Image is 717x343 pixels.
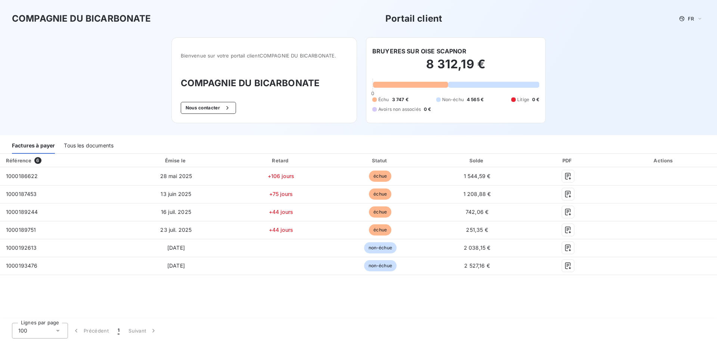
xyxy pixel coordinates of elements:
[6,209,38,215] span: 1000189244
[467,96,484,103] span: 4 565 €
[12,138,55,154] div: Factures à payer
[369,171,391,182] span: échue
[464,173,491,179] span: 1 544,59 €
[12,12,151,25] h3: COMPAGNIE DU BICARBONATE
[466,209,488,215] span: 742,06 €
[688,16,694,22] span: FR
[6,158,31,163] div: Référence
[64,138,114,154] div: Tous les documents
[160,227,192,233] span: 23 juil. 2025
[181,102,236,114] button: Nous contacter
[532,96,539,103] span: 0 €
[369,188,391,200] span: échue
[463,191,491,197] span: 1 208,88 €
[466,227,488,233] span: 251,35 €
[232,157,330,164] div: Retard
[113,323,124,339] button: 1
[392,96,409,103] span: 3 747 €
[517,96,529,103] span: Litige
[269,191,293,197] span: +75 jours
[269,209,293,215] span: +44 jours
[369,224,391,236] span: échue
[364,242,397,253] span: non-échue
[118,327,119,334] span: 1
[160,173,192,179] span: 28 mai 2025
[371,90,374,96] span: 0
[378,106,421,113] span: Avoirs non associés
[161,191,191,197] span: 13 juin 2025
[385,12,442,25] h3: Portail client
[124,323,162,339] button: Suivant
[167,244,185,251] span: [DATE]
[527,157,609,164] div: PDF
[68,323,113,339] button: Précédent
[612,157,716,164] div: Actions
[181,53,348,59] span: Bienvenue sur votre portail client COMPAGNIE DU BICARBONATE .
[167,262,185,269] span: [DATE]
[333,157,428,164] div: Statut
[6,191,37,197] span: 1000187453
[464,262,490,269] span: 2 527,16 €
[161,209,191,215] span: 16 juil. 2025
[6,244,37,251] span: 1000192613
[369,206,391,218] span: échue
[372,47,466,56] h6: BRUYERES SUR OISE SCAPNOR
[431,157,524,164] div: Solde
[378,96,389,103] span: Échu
[6,262,38,269] span: 1000193476
[6,173,38,179] span: 1000186622
[442,96,464,103] span: Non-échu
[269,227,293,233] span: +44 jours
[464,244,491,251] span: 2 038,15 €
[123,157,229,164] div: Émise le
[181,77,348,90] h3: COMPAGNIE DU BICARBONATE
[18,327,27,334] span: 100
[34,157,41,164] span: 6
[268,173,295,179] span: +106 jours
[6,227,36,233] span: 1000189751
[424,106,431,113] span: 0 €
[372,57,539,79] h2: 8 312,19 €
[364,260,397,271] span: non-échue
